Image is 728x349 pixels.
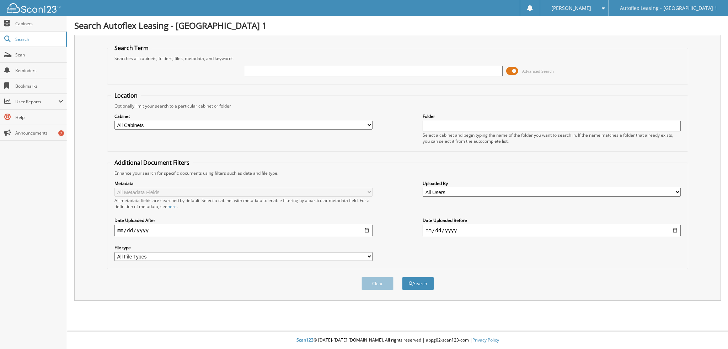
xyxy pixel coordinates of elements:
span: User Reports [15,99,58,105]
div: Searches all cabinets, folders, files, metadata, and keywords [111,55,684,61]
h1: Search Autoflex Leasing - [GEOGRAPHIC_DATA] 1 [74,20,721,31]
legend: Location [111,92,141,99]
span: [PERSON_NAME] [551,6,591,10]
div: © [DATE]-[DATE] [DOMAIN_NAME]. All rights reserved | appg02-scan123-com | [67,332,728,349]
div: Select a cabinet and begin typing the name of the folder you want to search in. If the name match... [423,132,681,144]
button: Clear [362,277,394,290]
label: Date Uploaded Before [423,217,681,223]
span: Search [15,36,62,42]
input: start [114,225,373,236]
legend: Additional Document Filters [111,159,193,167]
span: Help [15,114,63,120]
label: Uploaded By [423,180,681,186]
div: Optionally limit your search to a particular cabinet or folder [111,103,684,109]
span: Announcements [15,130,63,136]
div: 7 [58,130,64,136]
a: Privacy Policy [472,337,499,343]
div: Enhance your search for specific documents using filters such as date and file type. [111,170,684,176]
span: Scan [15,52,63,58]
span: Cabinets [15,21,63,27]
span: Bookmarks [15,83,63,89]
input: end [423,225,681,236]
label: File type [114,245,373,251]
label: Date Uploaded After [114,217,373,223]
label: Metadata [114,180,373,186]
button: Search [402,277,434,290]
span: Autoflex Leasing - [GEOGRAPHIC_DATA] 1 [620,6,717,10]
span: Scan123 [296,337,314,343]
span: Advanced Search [522,69,554,74]
div: All metadata fields are searched by default. Select a cabinet with metadata to enable filtering b... [114,197,373,209]
label: Cabinet [114,113,373,119]
span: Reminders [15,67,63,73]
a: here [167,203,177,209]
img: scan123-logo-white.svg [7,3,60,13]
label: Folder [423,113,681,119]
legend: Search Term [111,44,152,52]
